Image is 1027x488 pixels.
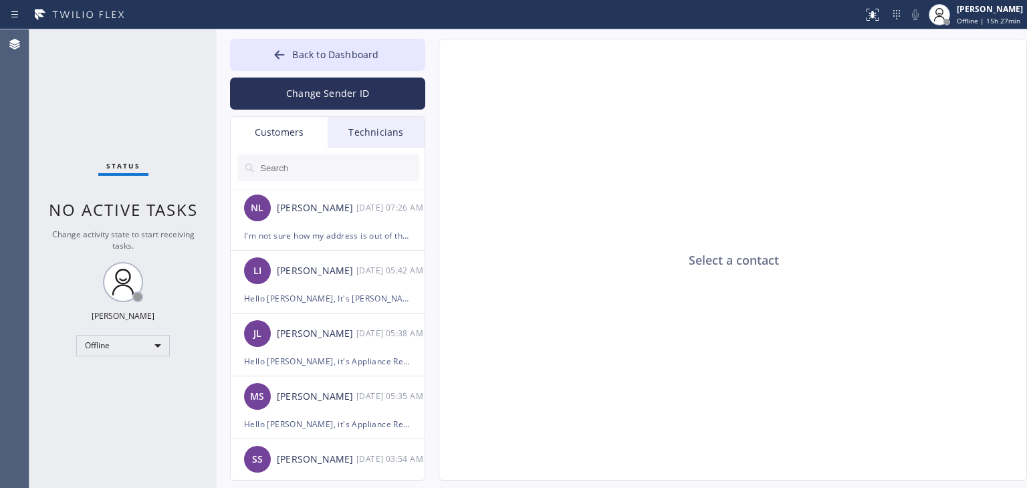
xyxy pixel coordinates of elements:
[957,16,1020,25] span: Offline | 15h 27min
[356,326,426,341] div: 09/16/2025 9:38 AM
[252,452,263,467] span: SS
[251,201,263,216] span: NL
[906,5,925,24] button: Mute
[277,326,356,342] div: [PERSON_NAME]
[250,389,264,404] span: MS
[253,263,261,279] span: LI
[244,291,411,306] div: Hello [PERSON_NAME], It's [PERSON_NAME] Market Appliance Repair about your oven. We are sorry but...
[277,263,356,279] div: [PERSON_NAME]
[231,117,328,148] div: Customers
[244,228,411,243] div: I'm not sure how my address is out of the service area when i'm 1.3 miles from [GEOGRAPHIC_DATA].
[328,117,425,148] div: Technicians
[253,326,261,342] span: JL
[292,48,378,61] span: Back to Dashboard
[957,3,1023,15] div: [PERSON_NAME]
[244,354,411,369] div: Hello [PERSON_NAME], it's Appliance Repair about your fridge. We've submitted a refund of $600.00...
[230,39,425,71] button: Back to Dashboard
[356,263,426,278] div: 09/16/2025 9:42 AM
[244,416,411,432] div: Hello [PERSON_NAME], it's Appliance Repair about your fridge. We've submitted a refund of $101.00...
[356,388,426,404] div: 09/16/2025 9:35 AM
[52,229,195,251] span: Change activity state to start receiving tasks.
[277,389,356,404] div: [PERSON_NAME]
[92,310,154,322] div: [PERSON_NAME]
[49,199,198,221] span: No active tasks
[356,200,426,215] div: 09/16/2025 9:26 AM
[277,452,356,467] div: [PERSON_NAME]
[356,451,426,467] div: 09/15/2025 9:54 AM
[230,78,425,110] button: Change Sender ID
[259,154,419,181] input: Search
[106,161,140,170] span: Status
[76,335,170,356] div: Offline
[277,201,356,216] div: [PERSON_NAME]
